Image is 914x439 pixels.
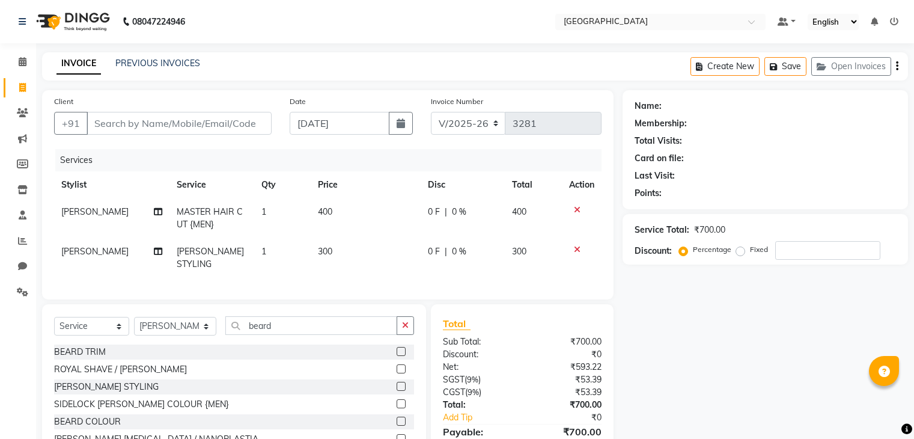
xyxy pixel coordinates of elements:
[54,346,106,358] div: BEARD TRIM
[468,387,479,397] span: 9%
[318,246,332,257] span: 300
[562,171,602,198] th: Action
[522,361,611,373] div: ₹593.22
[434,386,522,399] div: ( )
[431,96,483,107] label: Invoice Number
[635,117,687,130] div: Membership:
[115,58,200,69] a: PREVIOUS INVOICES
[55,149,611,171] div: Services
[54,398,229,411] div: SIDELOCK [PERSON_NAME] COLOUR {MEN}
[434,399,522,411] div: Total:
[811,57,891,76] button: Open Invoices
[254,171,311,198] th: Qty
[169,171,254,198] th: Service
[311,171,421,198] th: Price
[522,399,611,411] div: ₹700.00
[177,246,244,269] span: [PERSON_NAME] STYLING
[635,245,672,257] div: Discount:
[318,206,332,217] span: 400
[764,57,806,76] button: Save
[445,245,447,258] span: |
[434,336,522,348] div: Sub Total:
[261,206,266,217] span: 1
[54,381,159,393] div: [PERSON_NAME] STYLING
[452,245,466,258] span: 0 %
[635,187,662,200] div: Points:
[522,348,611,361] div: ₹0
[87,112,272,135] input: Search by Name/Mobile/Email/Code
[31,5,113,38] img: logo
[452,206,466,218] span: 0 %
[54,363,187,376] div: ROYAL SHAVE / [PERSON_NAME]
[177,206,243,230] span: MASTER HAIR CUT {MEN}
[54,171,169,198] th: Stylist
[434,411,537,424] a: Add Tip
[434,361,522,373] div: Net:
[522,336,611,348] div: ₹700.00
[635,152,684,165] div: Card on file:
[434,348,522,361] div: Discount:
[635,170,675,182] div: Last Visit:
[445,206,447,218] span: |
[261,246,266,257] span: 1
[635,135,682,147] div: Total Visits:
[428,245,440,258] span: 0 F
[56,53,101,75] a: INVOICE
[693,244,731,255] label: Percentage
[443,318,471,330] span: Total
[225,316,397,335] input: Search or Scan
[54,96,73,107] label: Client
[750,244,768,255] label: Fixed
[505,171,562,198] th: Total
[537,411,610,424] div: ₹0
[428,206,440,218] span: 0 F
[512,206,526,217] span: 400
[132,5,185,38] b: 08047224946
[443,387,465,398] span: CGST
[694,224,725,236] div: ₹700.00
[467,375,478,384] span: 9%
[635,100,662,112] div: Name:
[61,206,129,217] span: [PERSON_NAME]
[421,171,505,198] th: Disc
[61,246,129,257] span: [PERSON_NAME]
[864,391,902,427] iframe: chat widget
[522,373,611,386] div: ₹53.39
[290,96,306,107] label: Date
[54,416,121,428] div: BEARD COLOUR
[690,57,760,76] button: Create New
[54,112,88,135] button: +91
[522,386,611,399] div: ₹53.39
[434,373,522,386] div: ( )
[522,425,611,439] div: ₹700.00
[635,224,689,236] div: Service Total:
[443,374,465,385] span: SGST
[512,246,526,257] span: 300
[434,425,522,439] div: Payable:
